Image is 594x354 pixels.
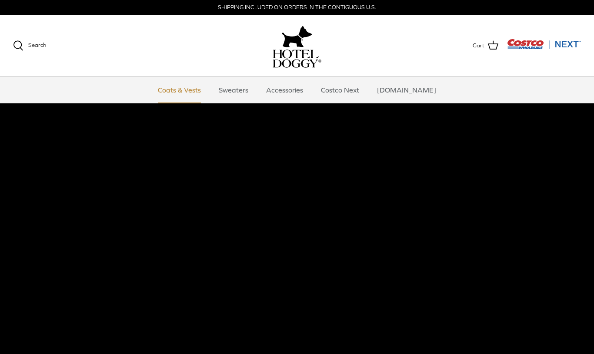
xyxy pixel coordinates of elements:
span: Cart [473,41,484,50]
a: Sweaters [211,77,256,103]
a: Search [13,40,46,51]
img: Costco Next [507,39,581,50]
span: Search [28,42,46,48]
a: Coats & Vests [150,77,209,103]
a: Cart [473,40,498,51]
a: Costco Next [313,77,367,103]
a: [DOMAIN_NAME] [369,77,444,103]
img: hoteldoggycom [273,50,321,68]
a: Accessories [258,77,311,103]
a: Visit Costco Next [507,44,581,51]
img: hoteldoggy.com [282,23,312,50]
a: hoteldoggy.com hoteldoggycom [273,23,321,68]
